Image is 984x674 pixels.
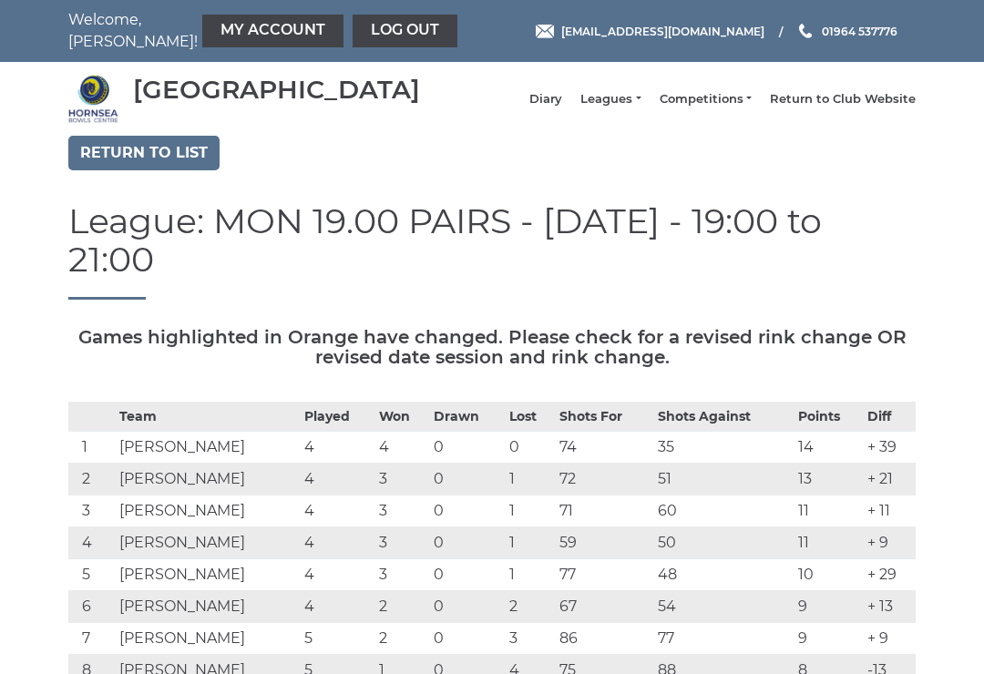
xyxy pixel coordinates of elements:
[115,495,300,526] td: [PERSON_NAME]
[374,431,429,463] td: 4
[115,558,300,590] td: [PERSON_NAME]
[429,590,504,622] td: 0
[115,622,300,654] td: [PERSON_NAME]
[300,402,374,431] th: Played
[429,463,504,495] td: 0
[555,402,653,431] th: Shots For
[561,24,764,37] span: [EMAIL_ADDRESS][DOMAIN_NAME]
[300,558,374,590] td: 4
[505,622,555,654] td: 3
[505,558,555,590] td: 1
[799,24,812,38] img: Phone us
[863,558,916,590] td: + 29
[68,495,115,526] td: 3
[822,24,897,37] span: 01964 537776
[555,463,653,495] td: 72
[429,558,504,590] td: 0
[529,91,562,107] a: Diary
[505,402,555,431] th: Lost
[770,91,916,107] a: Return to Club Website
[505,463,555,495] td: 1
[505,431,555,463] td: 0
[536,23,764,40] a: Email [EMAIL_ADDRESS][DOMAIN_NAME]
[863,495,916,526] td: + 11
[68,327,916,367] h5: Games highlighted in Orange have changed. Please check for a revised rink change OR revised date ...
[505,495,555,526] td: 1
[794,622,864,654] td: 9
[115,431,300,463] td: [PERSON_NAME]
[653,590,794,622] td: 54
[300,622,374,654] td: 5
[555,622,653,654] td: 86
[429,526,504,558] td: 0
[653,526,794,558] td: 50
[653,431,794,463] td: 35
[115,402,300,431] th: Team
[68,431,115,463] td: 1
[300,495,374,526] td: 4
[794,495,864,526] td: 11
[300,526,374,558] td: 4
[794,463,864,495] td: 13
[653,463,794,495] td: 51
[115,463,300,495] td: [PERSON_NAME]
[429,431,504,463] td: 0
[653,402,794,431] th: Shots Against
[374,526,429,558] td: 3
[555,526,653,558] td: 59
[374,495,429,526] td: 3
[653,558,794,590] td: 48
[863,622,916,654] td: + 9
[133,76,420,104] div: [GEOGRAPHIC_DATA]
[863,431,916,463] td: + 39
[374,622,429,654] td: 2
[794,402,864,431] th: Points
[794,526,864,558] td: 11
[353,15,457,47] a: Log out
[653,495,794,526] td: 60
[863,526,916,558] td: + 9
[374,463,429,495] td: 3
[863,590,916,622] td: + 13
[115,590,300,622] td: [PERSON_NAME]
[374,558,429,590] td: 3
[794,558,864,590] td: 10
[374,590,429,622] td: 2
[653,622,794,654] td: 77
[115,526,300,558] td: [PERSON_NAME]
[580,91,641,107] a: Leagues
[660,91,752,107] a: Competitions
[68,9,405,53] nav: Welcome, [PERSON_NAME]!
[505,526,555,558] td: 1
[202,15,343,47] a: My Account
[68,202,916,300] h1: League: MON 19.00 PAIRS - [DATE] - 19:00 to 21:00
[863,402,916,431] th: Diff
[68,136,220,170] a: Return to list
[794,590,864,622] td: 9
[796,23,897,40] a: Phone us 01964 537776
[68,590,115,622] td: 6
[555,558,653,590] td: 77
[300,431,374,463] td: 4
[555,590,653,622] td: 67
[555,495,653,526] td: 71
[505,590,555,622] td: 2
[68,622,115,654] td: 7
[300,590,374,622] td: 4
[863,463,916,495] td: + 21
[794,431,864,463] td: 14
[555,431,653,463] td: 74
[429,495,504,526] td: 0
[68,526,115,558] td: 4
[374,402,429,431] th: Won
[429,622,504,654] td: 0
[68,463,115,495] td: 2
[68,558,115,590] td: 5
[536,25,554,38] img: Email
[429,402,504,431] th: Drawn
[68,74,118,124] img: Hornsea Bowls Centre
[300,463,374,495] td: 4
